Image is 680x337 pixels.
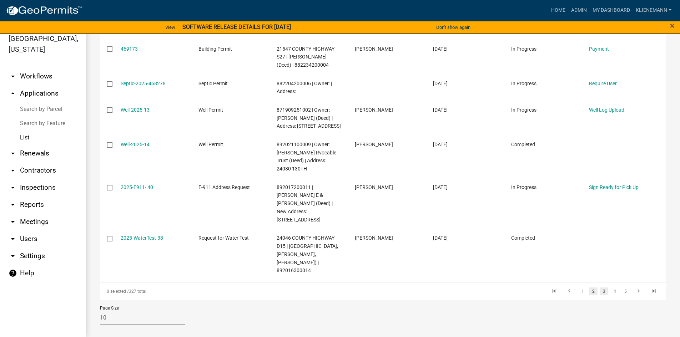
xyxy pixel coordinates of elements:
[277,235,338,273] span: 24046 COUNTY HIGHWAY D15 | Winters, Gregg Winters, Jennifer (Deed) | 892016300014
[433,184,448,190] span: 08/14/2025
[277,107,341,129] span: 871909251002 | Owner: Sizemore, Randy (Deed) | Address: 32563 STATE HIGHWAY 175
[355,107,393,113] span: Kendall Lienemann
[9,218,17,226] i: arrow_drop_down
[590,4,633,17] a: My Dashboard
[589,46,609,52] a: Payment
[547,287,560,295] a: go to first page
[9,252,17,260] i: arrow_drop_down
[433,21,473,33] button: Don't show again
[563,287,576,295] a: go to previous page
[107,289,129,294] span: 0 selected /
[609,285,620,297] li: page 4
[632,287,645,295] a: go to next page
[355,46,393,52] span: Megan Croop
[433,142,448,147] span: 08/19/2025
[511,235,535,241] span: Completed
[277,184,333,223] span: 892017200011 | Aldinger, Douglas E & Joanne K (Deed) | New Address: 12053 MM Ave
[9,269,17,277] i: help
[610,287,619,295] a: 4
[620,285,631,297] li: page 5
[589,184,639,190] a: Sign Ready for Pick Up
[9,200,17,209] i: arrow_drop_down
[355,142,393,147] span: Kendall Lienemann
[355,235,393,241] span: Jennifer Winters
[182,24,291,30] strong: SOFTWARE RELEASE DETAILS FOR [DATE]
[621,287,630,295] a: 5
[277,81,332,95] span: 882204200006 | Owner: | Address:
[121,107,150,113] a: Well-2025-13
[599,285,609,297] li: page 3
[100,282,323,300] div: 327 total
[648,287,661,295] a: go to last page
[670,21,675,31] span: ×
[9,166,17,175] i: arrow_drop_down
[9,72,17,81] i: arrow_drop_down
[277,46,334,68] span: 21547 COUNTY HIGHWAY S27 | Ioerger, Cindy - LE (Deed) | 882234200004
[588,285,599,297] li: page 2
[433,46,448,52] span: 08/26/2025
[589,287,598,295] a: 2
[9,89,17,98] i: arrow_drop_up
[198,235,249,241] span: Request for Water Test
[9,149,17,158] i: arrow_drop_down
[198,142,223,147] span: Well Permit
[9,235,17,243] i: arrow_drop_down
[511,184,537,190] span: In Progress
[433,107,448,113] span: 08/19/2025
[589,81,617,86] a: Require User
[433,81,448,86] span: 08/23/2025
[9,183,17,192] i: arrow_drop_down
[198,81,228,86] span: Septic Permit
[198,184,250,190] span: E-911 Address Request
[511,46,537,52] span: In Progress
[578,287,587,295] a: 1
[277,142,336,172] span: 892021100009 | Owner: Molly McDowell-Schipper Rvocable Trust (Deed) | Address: 24080 130TH
[577,285,588,297] li: page 1
[511,81,537,86] span: In Progress
[511,107,537,113] span: In Progress
[633,4,674,17] a: klienemann
[162,21,178,33] a: View
[121,81,166,86] a: Septic-2025-468278
[198,107,223,113] span: Well Permit
[511,142,535,147] span: Completed
[121,46,138,52] a: 469173
[121,184,153,190] a: 2025-E911- 40
[433,235,448,241] span: 08/13/2025
[589,107,624,113] a: Well Log Upload
[198,46,232,52] span: Building Permit
[600,287,608,295] a: 3
[121,142,150,147] a: Well-2025-14
[548,4,568,17] a: Home
[121,235,163,241] a: 2025-WaterTest-38
[568,4,590,17] a: Admin
[355,184,393,190] span: Lori Kohart
[670,21,675,30] button: Close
